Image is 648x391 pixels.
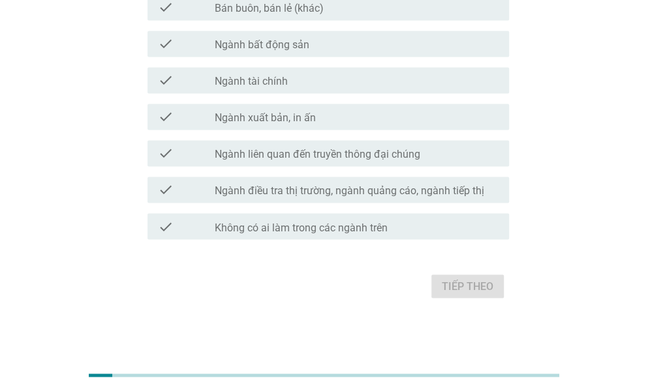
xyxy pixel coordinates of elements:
label: Bán buôn, bán lẻ (khác) [215,2,324,15]
i: check [158,145,174,161]
i: check [158,218,174,234]
i: check [158,182,174,197]
i: check [158,36,174,51]
label: Ngành liên quan đến truyền thông đại chúng [215,148,420,161]
label: Ngành xuất bản, in ấn [215,111,316,124]
label: Ngành bất động sản [215,38,309,51]
label: Ngành điều tra thị trường, ngành quảng cáo, ngành tiếp thị [215,184,484,197]
label: Không có ai làm trong các ngành trên [215,221,388,234]
i: check [158,72,174,88]
label: Ngành tài chính [215,75,288,88]
i: check [158,109,174,124]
